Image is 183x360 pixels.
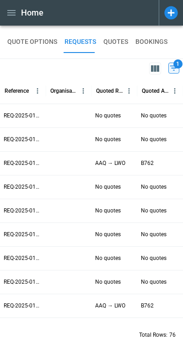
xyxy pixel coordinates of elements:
span: 1 [173,59,183,69]
p: B762 [141,302,154,310]
p: No quotes [141,136,167,143]
p: REQ-2025-010699 [4,136,42,143]
p: 76 [169,331,176,339]
p: No quotes [95,278,121,286]
p: No quotes [141,112,167,120]
p: REQ-2025-010697 [4,183,42,191]
p: No quotes [141,254,167,262]
button: Reference column menu [32,85,43,97]
button: Quoted Aircraft column menu [169,85,181,97]
div: Organisation [50,88,77,94]
p: REQ-2025-010698 [4,159,42,167]
p: AAQ → LWO [95,302,125,310]
p: No quotes [141,278,167,286]
p: No quotes [95,207,121,215]
p: No quotes [95,136,121,143]
p: REQ-2025-010693 [4,278,42,286]
p: No quotes [141,183,167,191]
p: No quotes [141,231,167,238]
button: Organisation column menu [77,85,89,97]
p: No quotes [95,112,121,120]
button: REQUESTS [65,31,96,53]
p: REQ-2025-010692 [4,302,42,310]
p: Total Rows: [139,331,167,339]
h1: Home [21,7,43,18]
button: QUOTES [103,31,128,53]
div: Quoted Aircraft [142,88,169,94]
p: REQ-2025-010696 [4,207,42,215]
div: Reference [5,88,29,94]
p: REQ-2025-010700 [4,112,42,120]
p: No quotes [95,231,121,238]
p: AAQ → LWO [95,159,125,167]
p: B762 [141,159,154,167]
p: REQ-2025-010695 [4,231,42,238]
p: No quotes [141,207,167,215]
p: No quotes [95,183,121,191]
button: BOOKINGS [135,31,167,53]
div: Quoted Route [96,88,123,94]
p: No quotes [95,254,121,262]
button: Quoted Route column menu [123,85,135,97]
button: QUOTE OPTIONS [7,31,57,53]
p: REQ-2025-010694 [4,254,42,262]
